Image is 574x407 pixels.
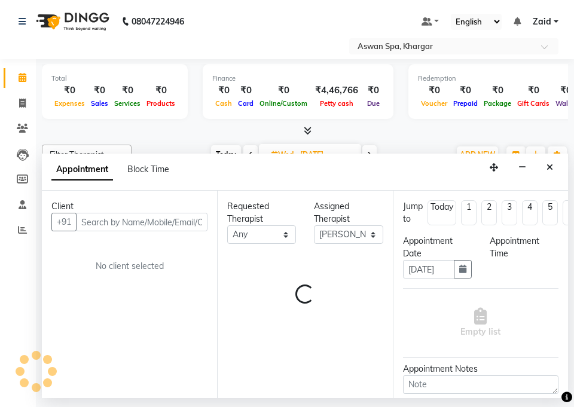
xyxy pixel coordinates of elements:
[80,260,179,273] div: No client selected
[76,213,207,231] input: Search by Name/Mobile/Email/Code
[461,200,477,225] li: 1
[297,146,356,164] input: 2025-09-03
[364,99,383,108] span: Due
[403,260,454,279] input: yyyy-mm-dd
[212,84,235,97] div: ₹0
[430,201,453,213] div: Today
[490,235,558,260] div: Appointment Time
[310,84,363,97] div: ₹4,46,766
[132,5,184,38] b: 08047224946
[50,149,104,159] span: Filter Therapist
[418,99,450,108] span: Voucher
[363,84,384,97] div: ₹0
[127,164,169,175] span: Block Time
[257,99,310,108] span: Online/Custom
[212,74,384,84] div: Finance
[314,200,383,225] div: Assigned Therapist
[533,16,551,28] span: Zaid
[481,200,497,225] li: 2
[51,99,88,108] span: Expenses
[51,200,207,213] div: Client
[541,158,558,177] button: Close
[111,99,143,108] span: Services
[51,213,77,231] button: +91
[403,200,423,225] div: Jump to
[30,5,112,38] img: logo
[235,99,257,108] span: Card
[542,200,558,225] li: 5
[481,99,514,108] span: Package
[235,84,257,97] div: ₹0
[403,235,472,260] div: Appointment Date
[88,84,111,97] div: ₹0
[522,200,538,225] li: 4
[418,84,450,97] div: ₹0
[227,200,296,225] div: Requested Therapist
[51,84,88,97] div: ₹0
[211,145,241,164] span: Today
[51,159,113,180] span: Appointment
[88,99,111,108] span: Sales
[143,84,178,97] div: ₹0
[502,200,517,225] li: 3
[450,99,481,108] span: Prepaid
[457,146,498,163] button: ADD NEW
[268,150,297,159] span: Wed
[143,99,178,108] span: Products
[460,150,495,159] span: ADD NEW
[481,84,514,97] div: ₹0
[212,99,235,108] span: Cash
[450,84,481,97] div: ₹0
[460,308,500,338] span: Empty list
[514,84,552,97] div: ₹0
[514,99,552,108] span: Gift Cards
[51,74,178,84] div: Total
[317,99,356,108] span: Petty cash
[403,363,558,375] div: Appointment Notes
[111,84,143,97] div: ₹0
[257,84,310,97] div: ₹0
